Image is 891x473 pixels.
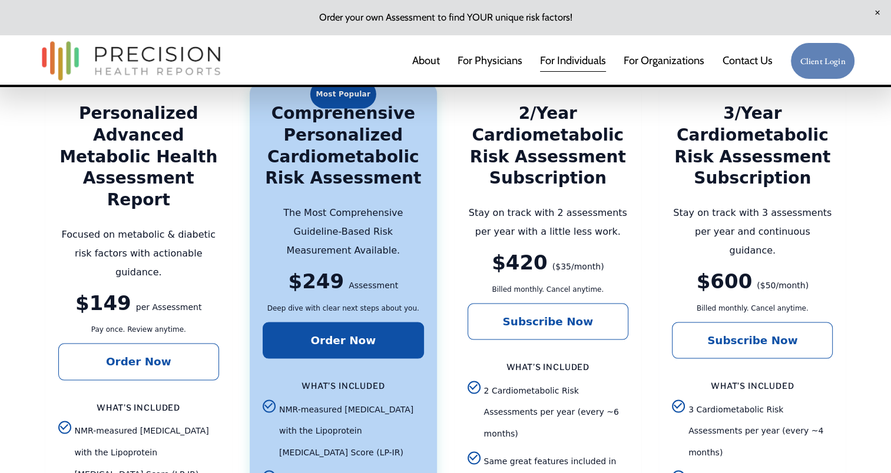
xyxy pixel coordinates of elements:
[58,343,219,380] a: Order Now
[672,322,833,359] a: Subscribe Now
[310,79,376,108] div: Most Popular
[672,203,833,259] p: Stay on track with 3 assessments per year and continuous guidance.
[279,398,424,463] span: NMR-measured [MEDICAL_DATA] with the Lipoprotein [MEDICAL_DATA] Score (LP-IR)
[468,102,628,189] div: 2/Year Cardiometabolic Risk Assessment Subscription
[697,270,753,292] div: $600
[36,36,227,86] img: Precision Health Reports
[624,49,704,72] a: folder dropdown
[263,301,424,315] p: Deep dive with clear next steps about you.
[468,203,628,241] p: Stay on track with 2 assessments per year with a little less work.
[624,50,704,72] span: For Organizations
[58,322,219,336] p: Pay once. Review anytime.
[757,274,809,296] div: ($50/month)
[468,303,628,340] a: Subscribe Now
[672,301,833,315] p: Billed monthly. Cancel anytime.
[349,274,398,296] div: Assessment
[263,322,424,359] a: Order Now
[672,378,833,392] h4: What’s included
[458,49,522,72] a: For Physicians
[722,49,772,72] a: Contact Us
[263,203,424,259] p: The Most Comprehensive Guideline-Based Risk Measurement Available.
[484,379,628,444] span: 2 Cardiometabolic Risk Assessments per year (every ~6 months)
[468,359,628,373] h4: What’s included
[790,42,856,79] a: Client Login
[58,102,219,211] div: Personalized Advanced Metabolic Health Assessment Report
[540,49,606,72] a: For Individuals
[492,251,548,273] div: $420
[288,270,344,292] div: $249
[58,225,219,281] p: Focused on metabolic & diabetic risk factors with actionable guidance.
[468,282,628,296] p: Billed monthly. Cancel anytime.
[58,400,219,414] h4: What’s included
[412,49,439,72] a: About
[263,102,424,189] div: Comprehensive Personalized Cardiometabolic Risk Assessment
[75,292,131,314] div: $149
[136,296,202,318] div: per Assessment
[680,323,891,473] iframe: Chat Widget
[672,102,833,189] div: 3/Year Cardiometabolic Risk Assessment Subscription
[263,378,424,392] h4: What’s included
[552,255,604,277] div: ($35/month)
